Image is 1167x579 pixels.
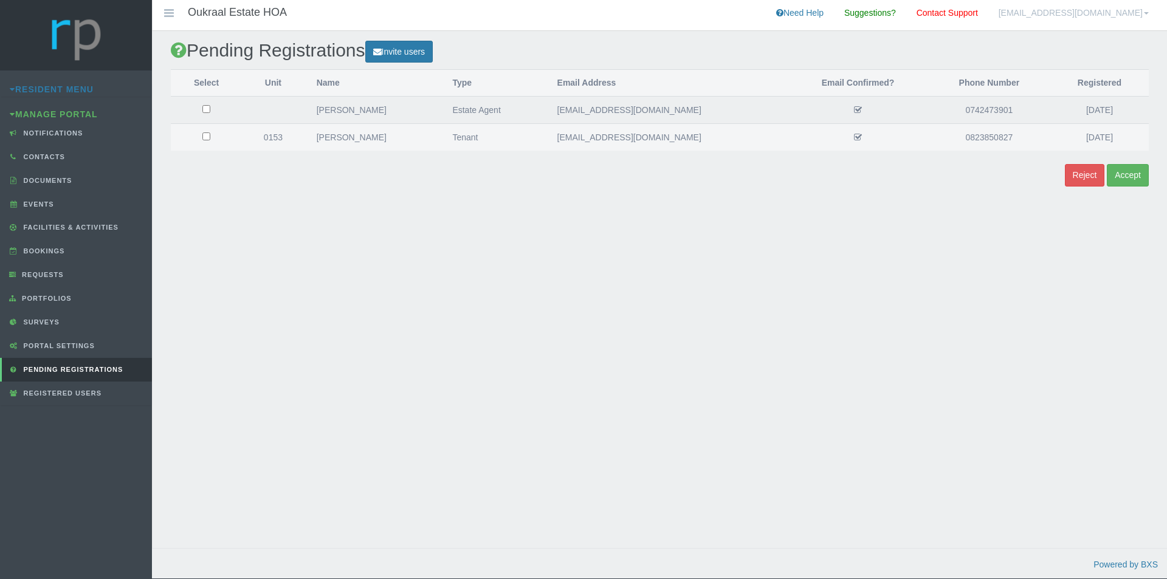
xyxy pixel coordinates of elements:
a: Powered by BXS [1093,560,1158,569]
th: Email Address [545,70,788,97]
div: [PERSON_NAME] [317,131,429,145]
span: Pending Registrations [21,366,123,373]
button: Accept [1107,164,1149,187]
div: [PERSON_NAME] [317,103,429,117]
span: Portal Settings [21,342,95,349]
td: 0153 [242,124,305,151]
th: Phone Number [928,70,1050,97]
td: Tenant [440,124,545,151]
button: Reject [1065,164,1105,187]
span: Surveys [21,318,60,326]
th: Type [440,70,545,97]
a: Manage Portal [10,109,98,119]
span: Bookings [21,247,65,255]
a: Resident Menu [10,84,94,94]
span: Portfolios [19,295,72,302]
td: 0823850827 [928,124,1050,151]
h4: Oukraal Estate HOA [188,7,287,19]
td: Estate Agent [440,97,545,124]
span: Contacts [21,153,65,160]
th: Registered [1050,70,1149,97]
span: Documents [21,177,72,184]
h2: Pending Registrations [171,40,1149,63]
td: [DATE] [1050,97,1149,124]
td: [DATE] [1050,124,1149,151]
th: Name [305,70,441,97]
a: Invite users [365,41,433,63]
th: Unit [242,70,305,97]
span: Registered Users [21,389,102,397]
th: Select [171,70,242,97]
span: Notifications [21,129,83,137]
span: Events [21,200,54,208]
td: 0742473901 [928,97,1050,124]
span: Requests [19,271,64,278]
th: Email Confirmed? [788,70,928,97]
td: [EMAIL_ADDRESS][DOMAIN_NAME] [545,97,788,124]
td: [EMAIL_ADDRESS][DOMAIN_NAME] [545,124,788,151]
span: Facilities & Activities [21,224,119,231]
